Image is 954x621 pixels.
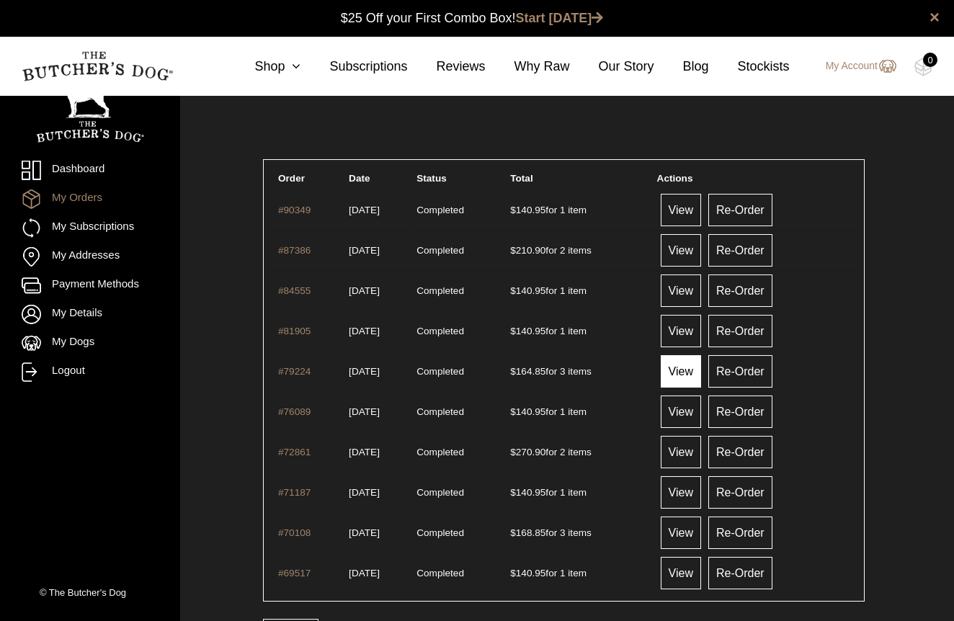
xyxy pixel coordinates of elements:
[411,231,503,269] td: Completed
[504,311,649,350] td: for 1 item
[411,392,503,431] td: Completed
[510,326,545,336] span: 140.95
[278,285,311,296] a: #84555
[654,57,709,76] a: Blog
[349,326,380,336] time: [DATE]
[661,194,701,226] a: View
[811,58,896,75] a: My Account
[226,57,300,76] a: Shop
[661,517,701,549] a: View
[416,173,447,184] span: Status
[278,173,305,184] span: Order
[661,476,701,509] a: View
[36,74,144,143] img: TBD_Portrait_Logo_White.png
[349,487,380,498] time: [DATE]
[510,285,516,296] span: $
[708,557,772,589] a: Re-Order
[510,406,545,417] span: 140.95
[22,247,159,267] a: My Addresses
[708,436,772,468] a: Re-Order
[657,173,693,184] span: Actions
[22,305,159,324] a: My Details
[510,487,516,498] span: $
[708,274,772,307] a: Re-Order
[300,57,407,76] a: Subscriptions
[22,362,159,382] a: Logout
[510,366,516,377] span: $
[510,568,516,578] span: $
[22,218,159,238] a: My Subscriptions
[708,234,772,267] a: Re-Order
[278,568,311,578] a: #69517
[411,271,503,310] td: Completed
[708,396,772,428] a: Re-Order
[349,527,380,538] time: [DATE]
[411,190,503,229] td: Completed
[708,355,772,388] a: Re-Order
[661,355,701,388] a: View
[661,315,701,347] a: View
[22,189,159,209] a: My Orders
[510,447,516,457] span: $
[278,366,311,377] a: #79224
[349,568,380,578] time: [DATE]
[661,234,701,267] a: View
[708,315,772,347] a: Re-Order
[510,205,545,215] span: 140.95
[22,334,159,353] a: My Dogs
[510,406,516,417] span: $
[411,513,503,552] td: Completed
[411,311,503,350] td: Completed
[510,245,516,256] span: $
[22,161,159,180] a: Dashboard
[510,205,516,215] span: $
[349,205,380,215] time: [DATE]
[914,58,932,76] img: TBD_Cart-Empty.png
[504,190,649,229] td: for 1 item
[930,9,940,26] a: close
[349,245,380,256] time: [DATE]
[278,487,311,498] a: #71187
[504,392,649,431] td: for 1 item
[349,285,380,296] time: [DATE]
[504,513,649,552] td: for 3 items
[510,487,545,498] span: 140.95
[411,352,503,390] td: Completed
[516,11,604,25] a: Start [DATE]
[661,436,701,468] a: View
[510,173,532,184] span: Total
[486,57,570,76] a: Why Raw
[570,57,654,76] a: Our Story
[278,527,311,538] a: #70108
[278,205,311,215] a: #90349
[407,57,485,76] a: Reviews
[510,568,545,578] span: 140.95
[349,366,380,377] time: [DATE]
[510,527,516,538] span: $
[923,53,937,67] div: 0
[709,57,790,76] a: Stockists
[708,194,772,226] a: Re-Order
[510,447,545,457] span: 270.90
[411,473,503,511] td: Completed
[510,285,545,296] span: 140.95
[278,245,311,256] a: #87386
[661,274,701,307] a: View
[349,173,370,184] span: Date
[504,553,649,592] td: for 1 item
[278,326,311,336] a: #81905
[504,271,649,310] td: for 1 item
[349,406,380,417] time: [DATE]
[278,406,311,417] a: #76089
[708,476,772,509] a: Re-Order
[504,231,649,269] td: for 2 items
[510,326,516,336] span: $
[661,557,701,589] a: View
[504,352,649,390] td: for 3 items
[22,276,159,295] a: Payment Methods
[510,366,545,377] span: 164.85
[278,447,311,457] a: #72861
[510,245,545,256] span: 210.90
[510,527,545,538] span: 168.85
[349,447,380,457] time: [DATE]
